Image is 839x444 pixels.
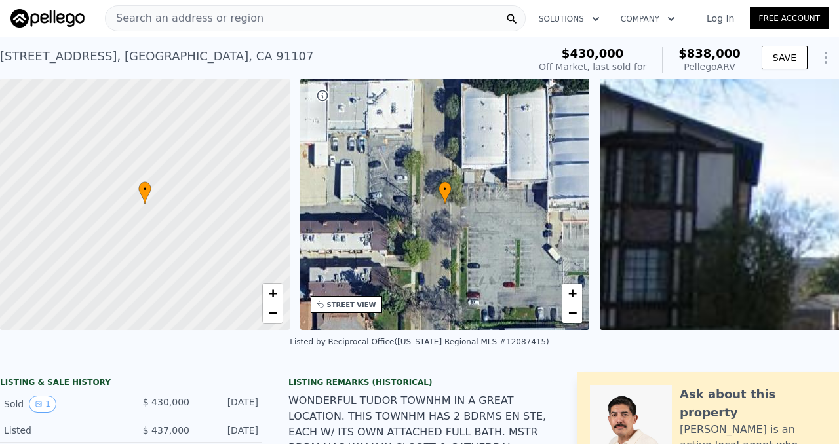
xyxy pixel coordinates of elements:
[200,424,258,437] div: [DATE]
[678,46,741,60] span: $838,000
[568,305,577,321] span: −
[750,7,829,29] a: Free Account
[288,377,551,388] div: Listing Remarks (Historical)
[29,396,56,413] button: View historical data
[439,183,452,195] span: •
[568,285,577,301] span: +
[4,424,121,437] div: Listed
[268,285,277,301] span: +
[562,284,582,303] a: Zoom in
[106,10,263,26] span: Search an address or region
[143,425,189,435] span: $ 437,000
[610,7,686,31] button: Company
[138,181,151,204] div: •
[813,45,839,71] button: Show Options
[138,183,151,195] span: •
[562,303,582,323] a: Zoom out
[263,284,283,303] a: Zoom in
[562,46,624,60] span: $430,000
[691,12,750,25] a: Log In
[327,300,376,310] div: STREET VIEW
[439,181,452,204] div: •
[268,305,277,321] span: −
[4,396,121,413] div: Sold
[762,46,808,69] button: SAVE
[143,397,189,407] span: $ 430,000
[290,337,549,346] div: Listed by Reciprocal Office ([US_STATE] Regional MLS #12087415)
[680,385,826,422] div: Ask about this property
[200,396,258,413] div: [DATE]
[539,60,646,73] div: Off Market, last sold for
[528,7,610,31] button: Solutions
[263,303,283,323] a: Zoom out
[678,60,741,73] div: Pellego ARV
[10,9,85,28] img: Pellego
